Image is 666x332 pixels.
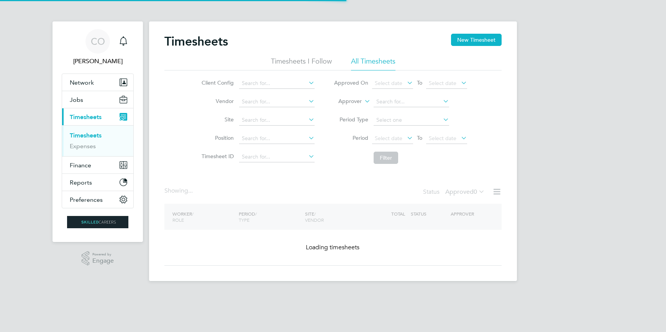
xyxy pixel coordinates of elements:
label: Period Type [334,116,368,123]
label: Site [199,116,234,123]
span: CO [91,36,105,46]
span: To [415,78,425,88]
button: Jobs [62,91,133,108]
input: Search for... [239,115,315,126]
span: Select date [429,80,456,87]
label: Approved On [334,79,368,86]
a: CO[PERSON_NAME] [62,29,134,66]
input: Search for... [239,78,315,89]
label: Approved [445,188,485,196]
h2: Timesheets [164,34,228,49]
span: Select date [429,135,456,142]
div: Status [423,187,486,198]
label: Timesheet ID [199,153,234,160]
input: Search for... [374,96,449,107]
div: Timesheets [62,125,133,156]
span: Jobs [70,96,83,103]
input: Search for... [239,152,315,162]
nav: Main navigation [52,21,143,242]
label: Period [334,134,368,141]
button: Preferences [62,191,133,208]
a: Powered byEngage [82,251,114,266]
span: Engage [92,258,114,264]
input: Search for... [239,133,315,144]
li: All Timesheets [351,57,395,70]
label: Position [199,134,234,141]
span: Select date [375,135,402,142]
li: Timesheets I Follow [271,57,332,70]
button: New Timesheet [451,34,502,46]
span: To [415,133,425,143]
span: Select date [375,80,402,87]
button: Filter [374,152,398,164]
span: Finance [70,162,91,169]
label: Client Config [199,79,234,86]
span: Reports [70,179,92,186]
a: Timesheets [70,132,102,139]
button: Reports [62,174,133,191]
a: Expenses [70,142,96,150]
button: Finance [62,157,133,173]
span: Powered by [92,251,114,258]
span: 0 [474,188,477,196]
input: Search for... [239,96,315,107]
input: Select one [374,115,449,126]
label: Vendor [199,98,234,105]
button: Network [62,74,133,91]
span: Craig O'Donovan [62,57,134,66]
div: Showing [164,187,194,195]
span: Timesheets [70,113,102,121]
label: Approver [327,98,362,105]
a: Go to home page [62,216,134,228]
span: Preferences [70,196,103,203]
img: skilledcareers-logo-retina.png [67,216,128,228]
span: ... [188,187,193,195]
span: Network [70,79,94,86]
button: Timesheets [62,108,133,125]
